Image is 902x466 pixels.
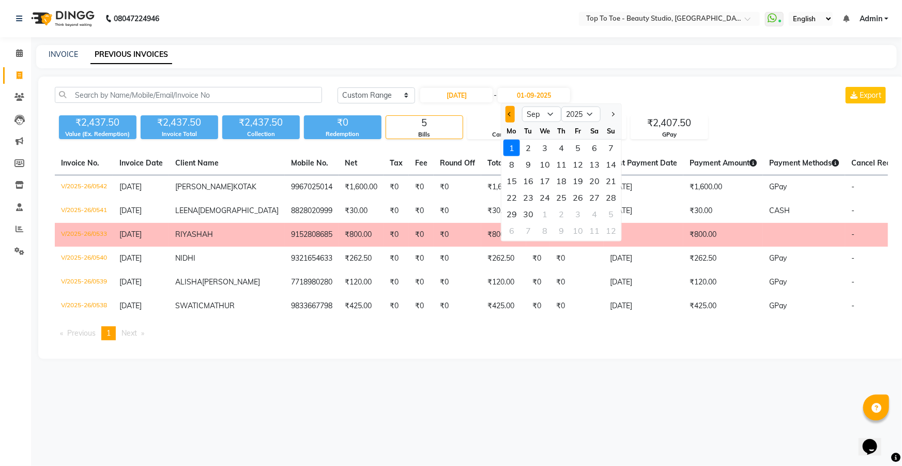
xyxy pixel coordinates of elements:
td: ₹0 [550,270,604,294]
td: [DATE] [604,199,683,223]
td: ₹0 [409,270,434,294]
td: 8828020999 [285,199,339,223]
td: ₹800.00 [481,223,526,247]
div: 22 [503,189,520,206]
div: Redemption [304,130,381,139]
span: SWATI [175,301,198,310]
td: ₹30.00 [683,199,763,223]
td: ₹0 [384,270,409,294]
td: ₹0 [384,223,409,247]
span: Client Name [175,158,219,168]
div: Friday, October 3, 2025 [570,206,586,222]
div: Invoice Total [141,130,218,139]
div: 19 [570,173,586,189]
div: Friday, September 19, 2025 [570,173,586,189]
span: [DEMOGRAPHIC_DATA] [198,206,279,215]
nav: Pagination [55,326,888,340]
div: 8 [503,156,520,173]
div: 6 [503,222,520,239]
div: 30 [520,206,537,222]
div: 4 [586,206,603,222]
span: Total [487,158,505,168]
div: 20 [586,173,603,189]
div: 12 [570,156,586,173]
div: ₹0 [304,115,381,130]
div: ₹2,437.50 [222,115,300,130]
div: Monday, September 15, 2025 [503,173,520,189]
span: NIDHI [175,253,195,263]
td: - [604,223,683,247]
td: ₹30.00 [339,199,384,223]
div: Wednesday, September 24, 2025 [537,189,553,206]
td: ₹0 [384,247,409,270]
span: - [851,253,854,263]
td: ₹1,600.00 [339,175,384,200]
div: Sunday, September 14, 2025 [603,156,619,173]
span: [DATE] [119,230,142,239]
span: SHAH [192,230,213,239]
td: ₹0 [409,223,434,247]
div: Th [553,123,570,139]
div: Friday, October 10, 2025 [570,222,586,239]
td: ₹0 [409,199,434,223]
td: ₹0 [434,294,481,318]
input: Search by Name/Mobile/Email/Invoice No [55,87,322,103]
iframe: chat widget [859,425,892,456]
div: Thursday, September 18, 2025 [553,173,570,189]
td: ₹120.00 [683,270,763,294]
div: Saturday, October 4, 2025 [586,206,603,222]
div: Thursday, September 25, 2025 [553,189,570,206]
input: Start Date [420,88,493,102]
div: Sunday, September 28, 2025 [603,189,619,206]
span: Export [860,91,881,100]
span: Next [121,328,137,338]
div: Mo [503,123,520,139]
span: Fee [415,158,427,168]
td: [DATE] [604,175,683,200]
div: 27 [586,189,603,206]
div: Monday, October 6, 2025 [503,222,520,239]
div: Saturday, October 11, 2025 [586,222,603,239]
div: ₹2,437.50 [141,115,218,130]
div: 24 [537,189,553,206]
td: V/2025-26/0541 [55,199,113,223]
td: ₹120.00 [339,270,384,294]
td: ₹0 [384,175,409,200]
span: [DATE] [119,277,142,287]
div: Su [603,123,619,139]
span: Tax [390,158,403,168]
td: 9152808685 [285,223,339,247]
div: Sa [586,123,603,139]
div: Wednesday, September 3, 2025 [537,140,553,156]
td: V/2025-26/0542 [55,175,113,200]
div: 25 [553,189,570,206]
td: V/2025-26/0533 [55,223,113,247]
div: 16 [520,173,537,189]
td: ₹0 [384,294,409,318]
td: ₹30.00 [481,199,526,223]
td: ₹0 [434,175,481,200]
div: Sunday, October 12, 2025 [603,222,619,239]
div: 9 [520,156,537,173]
div: Fr [570,123,586,139]
div: 17 [537,173,553,189]
span: [DATE] [119,253,142,263]
div: Wednesday, October 8, 2025 [537,222,553,239]
span: Mobile No. [291,158,328,168]
div: Monday, September 29, 2025 [503,206,520,222]
span: Last Payment Date [610,158,677,168]
div: Cancelled [468,130,544,139]
td: ₹1,600.00 [683,175,763,200]
span: - [851,206,854,215]
span: LEENA [175,206,198,215]
div: Tuesday, September 30, 2025 [520,206,537,222]
div: 1 [503,140,520,156]
td: ₹0 [526,270,550,294]
div: Saturday, September 6, 2025 [586,140,603,156]
span: RIYA [175,230,192,239]
div: ₹2,407.50 [631,116,708,130]
div: 3 [570,206,586,222]
div: We [537,123,553,139]
td: ₹0 [434,223,481,247]
input: End Date [498,88,570,102]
